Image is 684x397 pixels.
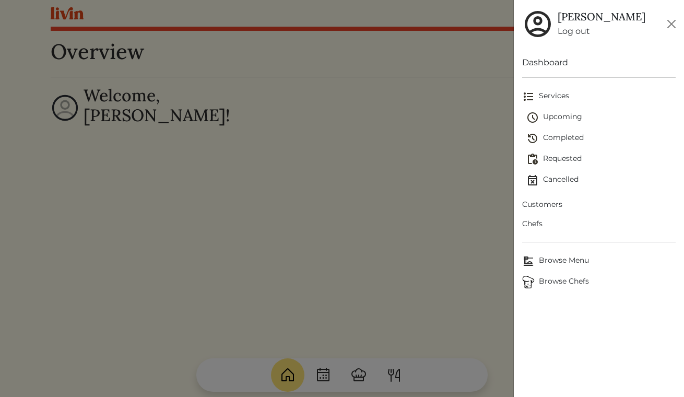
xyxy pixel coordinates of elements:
[558,10,645,23] h5: [PERSON_NAME]
[522,8,553,40] img: user_account-e6e16d2ec92f44fc35f99ef0dc9cddf60790bfa021a6ecb1c896eb5d2907b31c.svg
[522,195,676,214] a: Customers
[526,111,539,124] img: schedule-fa401ccd6b27cf58db24c3bb5584b27dcd8bd24ae666a918e1c6b4ae8c451a22.svg
[522,255,676,267] span: Browse Menu
[522,251,676,272] a: Browse MenuBrowse Menu
[526,128,676,149] a: Completed
[526,107,676,128] a: Upcoming
[526,132,539,145] img: history-2b446bceb7e0f53b931186bf4c1776ac458fe31ad3b688388ec82af02103cd45.svg
[526,149,676,170] a: Requested
[526,174,676,186] span: Cancelled
[522,255,535,267] img: Browse Menu
[522,276,535,288] img: Browse Chefs
[526,174,539,186] img: event_cancelled-67e280bd0a9e072c26133efab016668ee6d7272ad66fa3c7eb58af48b074a3a4.svg
[663,16,680,32] button: Close
[522,90,676,103] span: Services
[526,153,539,166] img: pending_actions-fd19ce2ea80609cc4d7bbea353f93e2f363e46d0f816104e4e0650fdd7f915cf.svg
[522,90,535,103] img: format_list_bulleted-ebc7f0161ee23162107b508e562e81cd567eeab2455044221954b09d19068e74.svg
[526,170,676,191] a: Cancelled
[522,214,676,233] a: Chefs
[522,86,676,107] a: Services
[522,56,676,69] a: Dashboard
[522,276,676,288] span: Browse Chefs
[526,111,676,124] span: Upcoming
[526,153,676,166] span: Requested
[558,25,645,38] a: Log out
[522,199,676,210] span: Customers
[522,218,676,229] span: Chefs
[522,272,676,293] a: ChefsBrowse Chefs
[526,132,676,145] span: Completed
